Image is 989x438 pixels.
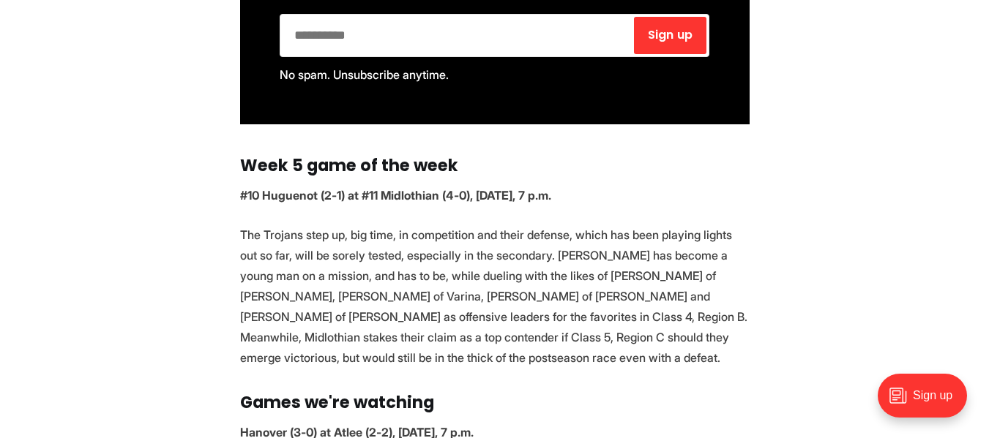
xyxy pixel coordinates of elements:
p: The Trojans step up, big time, in competition and their defense, which has been playing lights ou... [240,224,750,368]
h3: Games we're watching [240,393,750,412]
strong: #10 Huguenot (2-1) at #11 Midlothian (4-0), [DATE], 7 p.m. [240,188,551,203]
span: Sign up [648,29,693,41]
button: Sign up [634,17,707,54]
span: No spam. Unsubscribe anytime. [280,67,449,82]
h3: Week 5 game of the week [240,156,750,175]
iframe: portal-trigger [865,366,989,438]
